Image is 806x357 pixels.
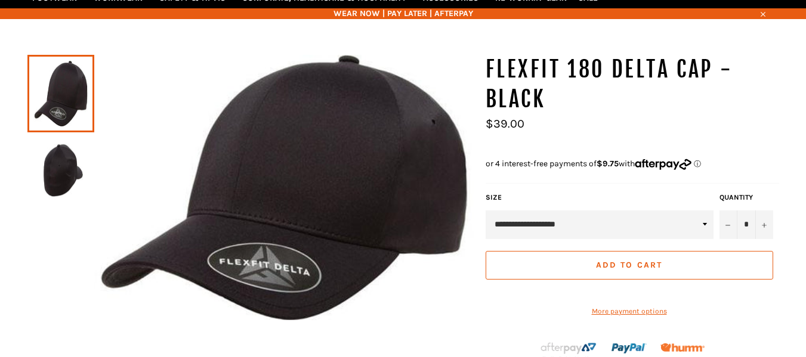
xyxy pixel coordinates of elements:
img: FLEXFIT Delta Cap Black - Workin' Gear [33,138,88,204]
img: Humm_core_logo_RGB-01_300x60px_small_195d8312-4386-4de7-b182-0ef9b6303a37.png [660,343,705,352]
span: WEAR NOW | PAY LATER | AFTERPAY [27,8,779,19]
img: FLEXFIT Delta Cap Black - Workin' Gear [94,55,474,320]
button: Add to Cart [486,251,773,280]
a: More payment options [486,306,773,316]
button: Increase item quantity by one [755,210,773,239]
span: $39.00 [486,117,524,131]
h1: FLEXFIT 180 Delta Cap - Black [486,55,779,114]
button: Reduce item quantity by one [719,210,737,239]
span: Add to Cart [596,260,662,270]
label: Quantity [719,193,773,203]
label: Size [486,193,714,203]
